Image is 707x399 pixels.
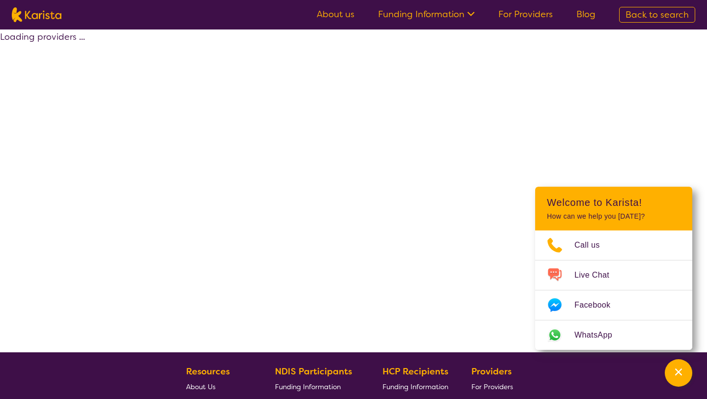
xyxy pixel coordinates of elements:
b: Resources [186,366,230,377]
a: Blog [576,8,596,20]
a: About Us [186,379,252,394]
a: Funding Information [275,379,359,394]
a: About us [317,8,354,20]
span: Live Chat [574,268,621,283]
a: For Providers [498,8,553,20]
p: How can we help you [DATE]? [547,212,680,221]
span: WhatsApp [574,328,624,342]
span: Back to search [625,9,689,21]
span: Facebook [574,298,622,313]
b: HCP Recipients [382,366,448,377]
a: Funding Information [378,8,475,20]
b: NDIS Participants [275,366,352,377]
a: Back to search [619,7,695,23]
h2: Welcome to Karista! [547,197,680,208]
ul: Choose channel [535,230,692,350]
button: Channel Menu [665,359,692,387]
img: Karista logo [12,7,61,22]
div: Channel Menu [535,187,692,350]
a: Web link opens in a new tab. [535,320,692,350]
span: About Us [186,382,216,391]
span: Funding Information [275,382,341,391]
a: Funding Information [382,379,448,394]
a: For Providers [471,379,517,394]
span: Funding Information [382,382,448,391]
b: Providers [471,366,512,377]
span: For Providers [471,382,513,391]
span: Call us [574,238,612,253]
